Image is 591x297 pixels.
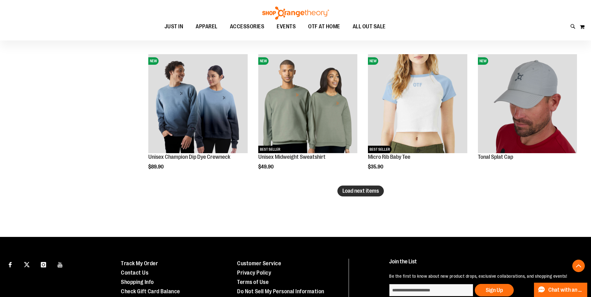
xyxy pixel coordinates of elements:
[478,154,513,160] a: Tonal Splat Cap
[365,51,470,186] div: product
[261,7,330,20] img: Shop Orangetheory
[368,146,392,153] span: BEST SELLER
[258,154,326,160] a: Unisex Midweight Sweatshirt
[237,260,281,266] a: Customer Service
[24,262,30,267] img: Twitter
[368,57,378,65] span: NEW
[368,54,467,153] img: Micro Rib Baby Tee
[475,51,580,170] div: product
[308,20,340,34] span: OTF AT HOME
[277,20,296,34] span: EVENTS
[121,288,180,295] a: Check Gift Card Balance
[5,259,16,270] a: Visit our Facebook page
[55,259,66,270] a: Visit our Youtube page
[572,260,585,272] button: Back To Top
[534,283,588,297] button: Chat with an Expert
[121,279,154,285] a: Shopping Info
[255,51,360,186] div: product
[258,164,274,170] span: $49.90
[148,54,247,153] img: Unisex Champion Dip Dye Crewneck
[237,279,269,285] a: Terms of Use
[121,260,158,266] a: Track My Order
[164,20,183,34] span: JUST IN
[21,259,32,270] a: Visit our X page
[258,54,357,153] img: Unisex Midweight Sweatshirt
[337,186,384,196] button: Load next items
[353,20,386,34] span: ALL OUT SALE
[368,154,410,160] a: Micro Rib Baby Tee
[148,154,230,160] a: Unisex Champion Dip Dye Crewneck
[486,287,503,293] span: Sign Up
[475,284,514,296] button: Sign Up
[258,146,282,153] span: BEST SELLER
[237,270,271,276] a: Privacy Policy
[148,164,164,170] span: $89.90
[389,284,473,296] input: enter email
[478,54,577,153] img: Product image for Grey Tonal Splat Cap
[389,273,577,279] p: Be the first to know about new product drops, exclusive collaborations, and shopping events!
[478,57,488,65] span: NEW
[368,54,467,154] a: Micro Rib Baby TeeNEWBEST SELLER
[478,54,577,154] a: Product image for Grey Tonal Splat CapNEW
[258,57,269,65] span: NEW
[121,270,148,276] a: Contact Us
[148,54,247,154] a: Unisex Champion Dip Dye CrewneckNEW
[148,57,159,65] span: NEW
[237,288,324,295] a: Do Not Sell My Personal Information
[145,51,250,186] div: product
[38,259,49,270] a: Visit our Instagram page
[548,287,584,293] span: Chat with an Expert
[258,54,357,154] a: Unisex Midweight SweatshirtNEWBEST SELLER
[196,20,217,34] span: APPAREL
[342,188,379,194] span: Load next items
[368,164,384,170] span: $35.90
[230,20,265,34] span: ACCESSORIES
[389,259,577,270] h4: Join the List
